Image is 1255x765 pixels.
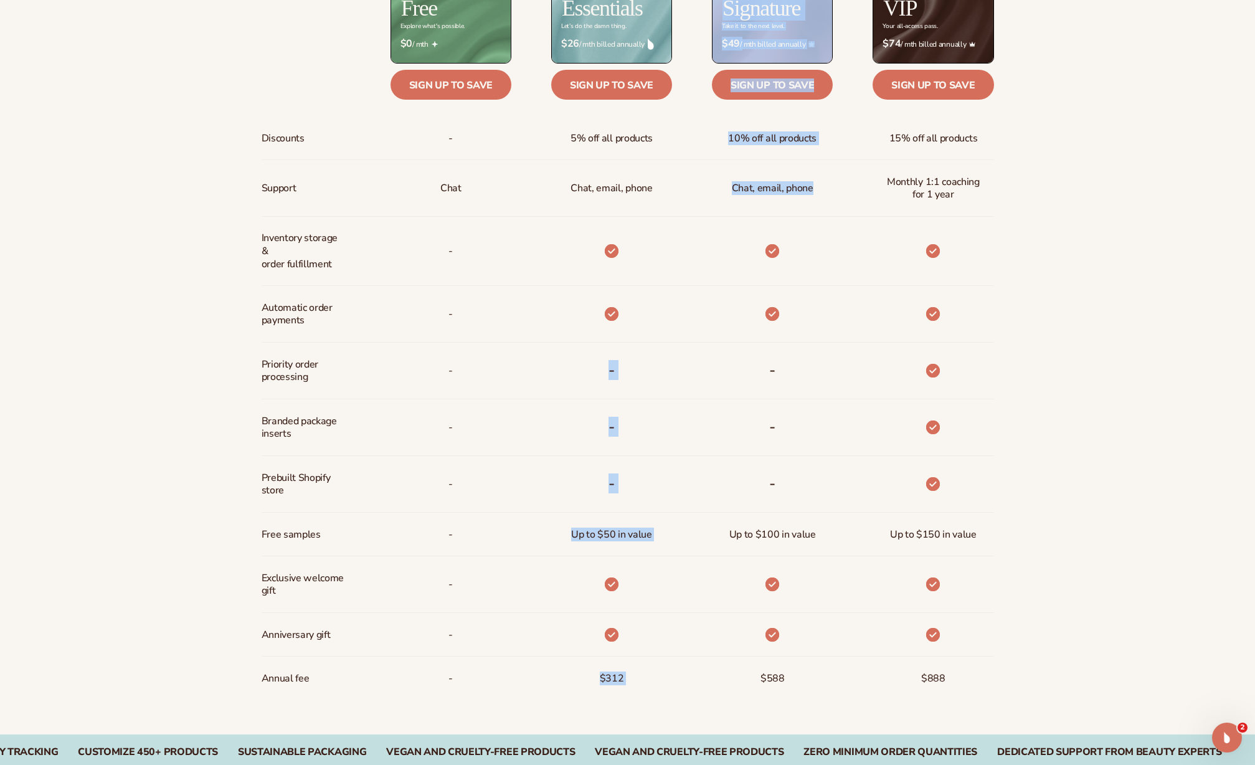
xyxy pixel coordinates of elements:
p: Chat [440,177,462,200]
b: - [769,473,775,493]
span: Prebuilt Shopify store [262,467,344,503]
img: drop.png [648,39,654,50]
strong: $0 [400,38,412,50]
p: Chat, email, phone [571,177,652,200]
strong: $49 [722,38,740,50]
span: $888 [921,667,945,690]
a: Sign up to save [391,70,511,100]
div: Zero Minimum Order QuantitieS [803,746,977,758]
span: - [448,667,453,690]
span: / mth [400,38,501,50]
span: Up to $150 in value [890,523,977,546]
span: Priority order processing [262,353,344,389]
span: - [448,523,453,546]
span: / mth billed annually [722,38,823,50]
a: Sign up to save [712,70,833,100]
span: - [448,303,453,326]
a: Sign up to save [873,70,993,100]
div: Explore what's possible. [400,23,465,30]
div: VEGAN AND CRUELTY-FREE PRODUCTS [386,746,575,758]
span: Annual fee [262,667,310,690]
span: Chat, email, phone [732,177,813,200]
span: - [448,127,453,150]
span: Free samples [262,523,321,546]
p: - [448,240,453,263]
span: - [448,359,453,383]
strong: $74 [883,38,901,50]
span: Support [262,177,296,200]
a: Sign up to save [551,70,672,100]
span: Anniversary gift [262,624,331,647]
b: - [769,417,775,437]
b: - [769,360,775,380]
b: - [609,473,615,493]
div: Your all-access pass. [883,23,937,30]
span: 2 [1238,723,1248,733]
iframe: Intercom live chat [1212,723,1242,753]
div: Take it to the next level. [722,23,785,30]
div: Dedicated Support From Beauty Experts [997,746,1221,758]
img: Crown_2d87c031-1b5a-4345-8312-a4356ddcde98.png [969,41,975,47]
span: Branded package inserts [262,410,344,446]
span: Exclusive welcome gift [262,567,344,603]
span: $312 [600,667,624,690]
div: SUSTAINABLE PACKAGING [238,746,366,758]
span: Up to $100 in value [729,523,816,546]
span: - [448,624,453,647]
span: Inventory storage & order fulfillment [262,227,344,275]
span: - [448,473,453,496]
strong: $26 [561,38,579,50]
span: $588 [760,667,785,690]
span: / mth billed annually [561,38,662,50]
span: Monthly 1:1 coaching for 1 year [883,171,983,207]
span: 5% off all products [571,127,653,150]
span: Discounts [262,127,305,150]
span: Automatic order payments [262,297,344,333]
span: 15% off all products [889,127,978,150]
b: - [609,417,615,437]
span: - [448,416,453,439]
b: - [609,360,615,380]
span: Up to $50 in value [571,523,651,546]
div: Let’s do the damn thing. [561,23,626,30]
div: CUSTOMIZE 450+ PRODUCTS [78,746,218,758]
span: / mth billed annually [883,38,983,50]
span: 10% off all products [728,127,817,150]
span: - [448,573,453,596]
img: Free_Icon_bb6e7c7e-73f8-44bd-8ed0-223ea0fc522e.png [432,41,438,47]
img: Star_6.png [808,41,815,47]
div: Vegan and Cruelty-Free Products [595,746,784,758]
